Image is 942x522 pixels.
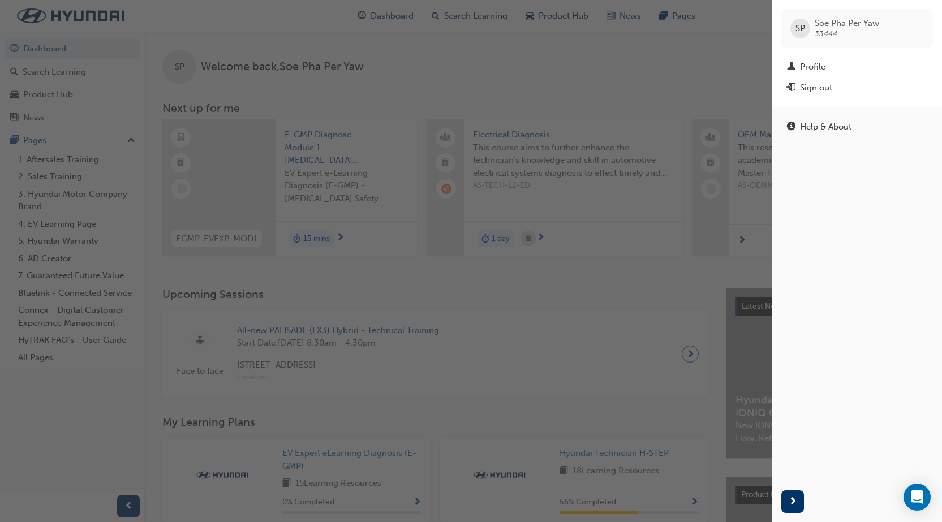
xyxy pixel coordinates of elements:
[800,81,832,94] div: Sign out
[787,62,795,72] span: man-icon
[795,22,805,35] span: SP
[815,18,879,28] span: Soe Pha Per Yaw
[781,117,933,137] a: Help & About
[787,122,795,132] span: info-icon
[781,57,933,77] a: Profile
[815,29,837,38] span: 33444
[789,495,797,509] span: next-icon
[800,120,851,133] div: Help & About
[781,77,933,98] button: Sign out
[787,83,795,93] span: exit-icon
[800,61,825,74] div: Profile
[904,484,931,511] div: Open Intercom Messenger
